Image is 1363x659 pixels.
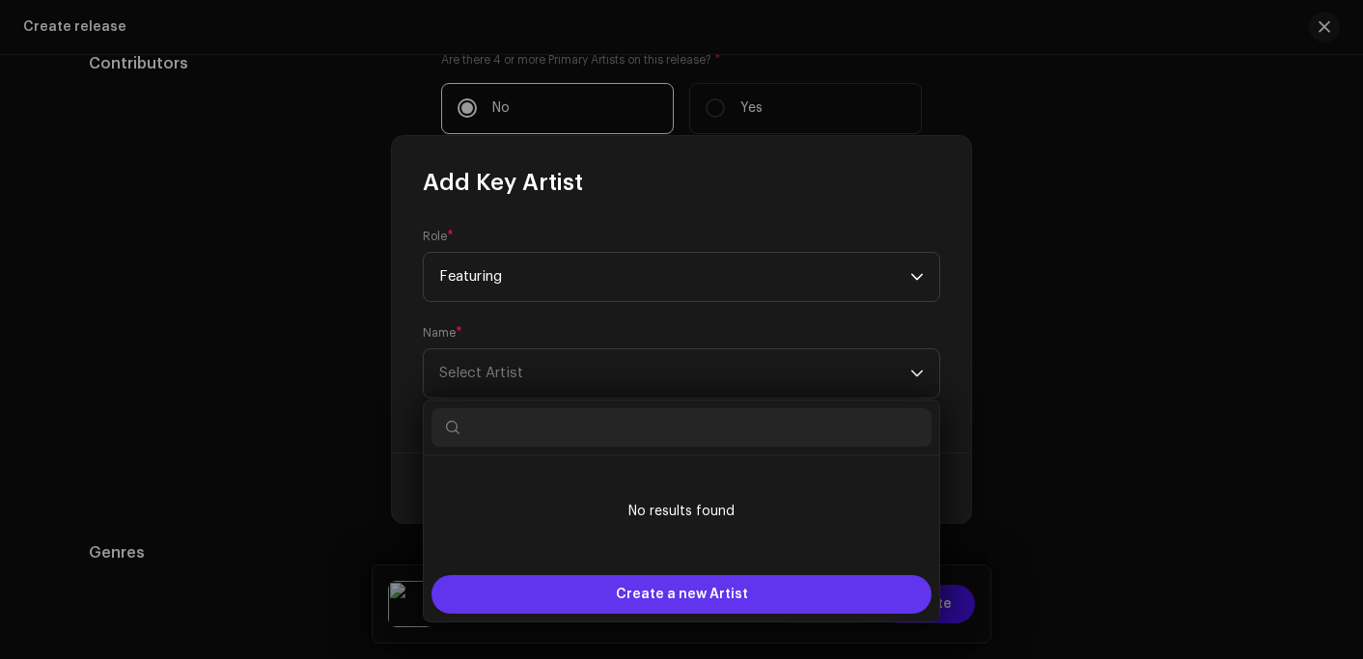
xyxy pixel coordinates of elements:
[616,575,748,614] span: Create a new Artist
[424,455,939,567] ul: Option List
[439,349,910,398] span: Select Artist
[439,253,910,301] span: Featuring
[423,167,583,198] span: Add Key Artist
[439,366,523,380] span: Select Artist
[423,229,454,244] label: Role
[431,463,932,560] li: No results found
[423,325,462,341] label: Name
[910,349,924,398] div: dropdown trigger
[910,253,924,301] div: dropdown trigger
